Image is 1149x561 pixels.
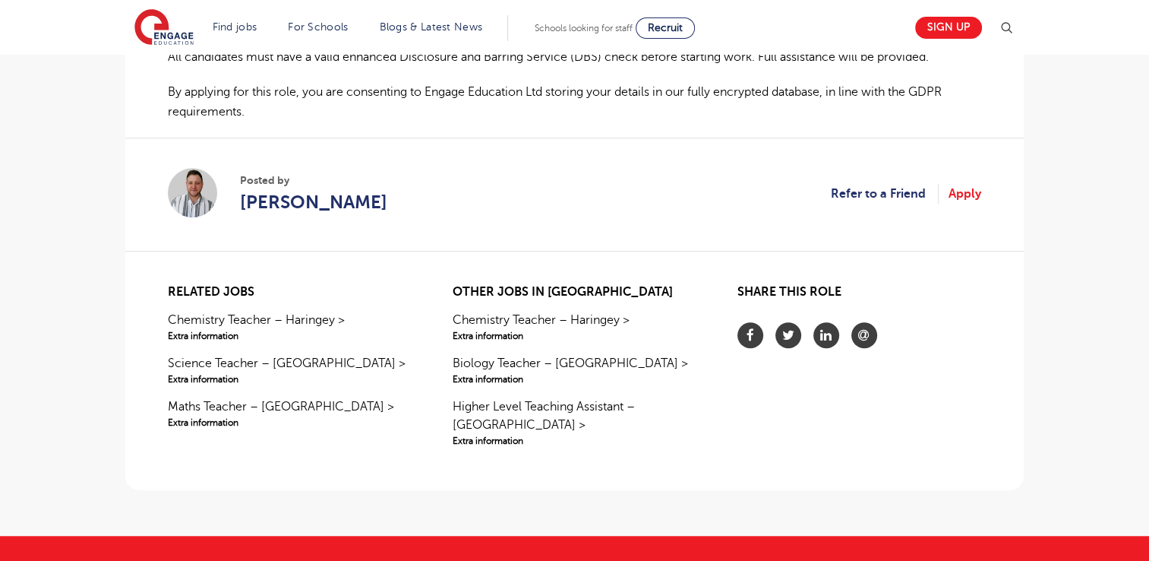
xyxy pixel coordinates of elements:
a: Maths Teacher – [GEOGRAPHIC_DATA] >Extra information [168,398,412,429]
span: Schools looking for staff [535,23,633,33]
p: All candidates must have a valid enhanced Disclosure and Barring Service (DBS) check before start... [168,47,981,67]
a: For Schools [288,21,348,33]
a: Biology Teacher – [GEOGRAPHIC_DATA] >Extra information [453,354,696,386]
a: Recruit [636,17,695,39]
a: Find jobs [213,21,257,33]
a: Refer to a Friend [831,184,939,204]
h2: Share this role [737,285,981,307]
p: By applying for this role, you are consenting to Engage Education Ltd storing your details in our... [168,82,981,122]
span: Extra information [168,416,412,429]
span: Recruit [648,22,683,33]
h2: Other jobs in [GEOGRAPHIC_DATA] [453,285,696,300]
span: Extra information [168,329,412,343]
span: Posted by [240,173,387,189]
a: Apply [949,184,981,204]
a: Science Teacher – [GEOGRAPHIC_DATA] >Extra information [168,354,412,386]
a: Chemistry Teacher – Haringey >Extra information [453,311,696,343]
span: Extra information [168,372,412,386]
a: Higher Level Teaching Assistant – [GEOGRAPHIC_DATA] >Extra information [453,398,696,448]
img: Engage Education [134,9,194,47]
span: Extra information [453,434,696,448]
span: Extra information [453,372,696,386]
h2: Related jobs [168,285,412,300]
a: [PERSON_NAME] [240,189,387,216]
a: Blogs & Latest News [380,21,483,33]
a: Sign up [915,17,982,39]
a: Chemistry Teacher – Haringey >Extra information [168,311,412,343]
span: Extra information [453,329,696,343]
